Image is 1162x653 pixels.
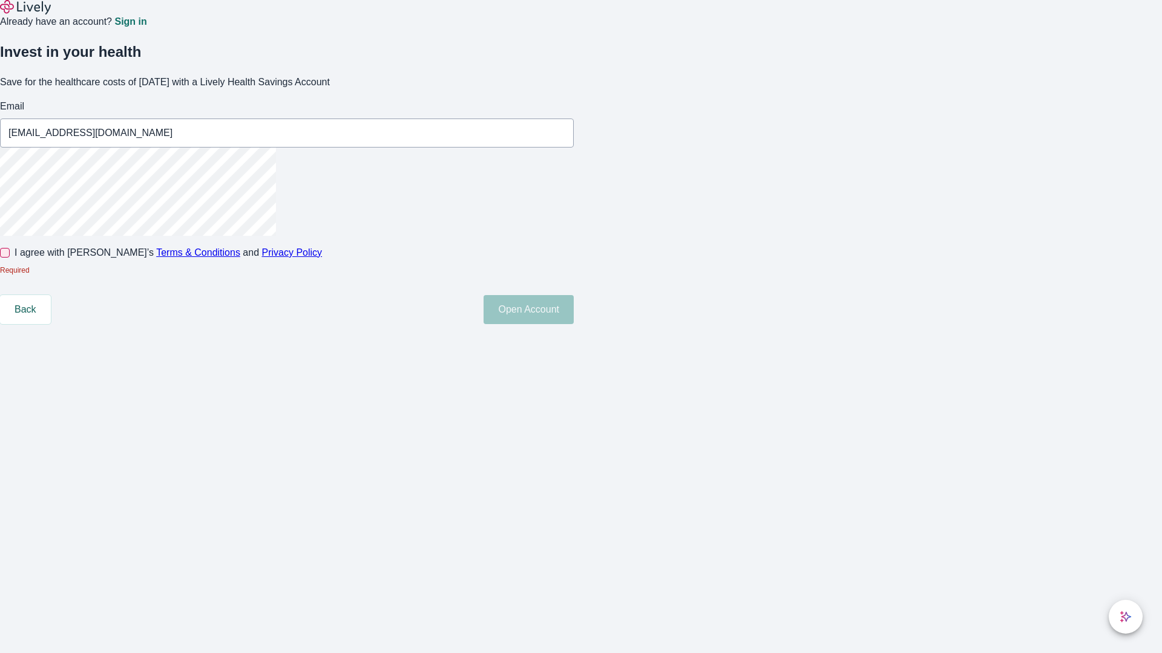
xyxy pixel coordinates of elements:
[1120,611,1132,623] svg: Lively AI Assistant
[15,245,322,260] span: I agree with [PERSON_NAME]’s and
[156,247,240,258] a: Terms & Conditions
[1109,600,1143,634] button: chat
[262,247,323,258] a: Privacy Policy
[114,17,146,27] a: Sign in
